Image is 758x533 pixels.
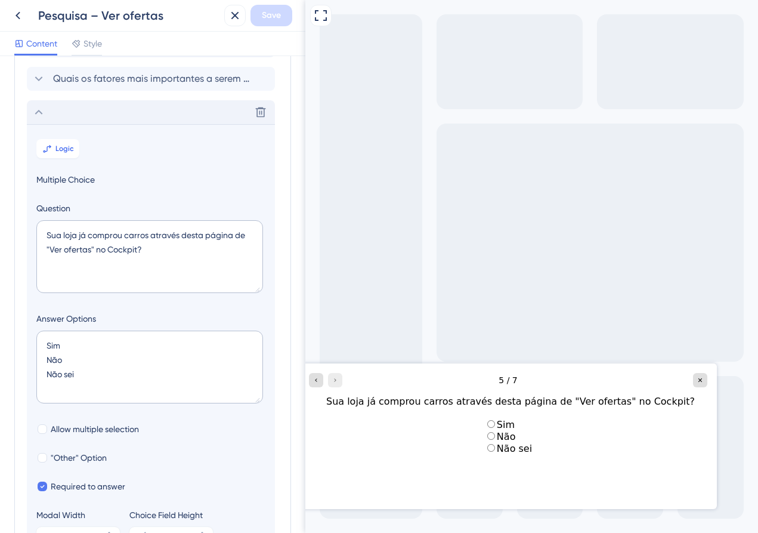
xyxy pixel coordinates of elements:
span: Content [26,36,57,51]
span: Quais os fatores mais importantes a serem considerados na compra de veículos usados ou seminovos ... [53,72,250,86]
span: Allow multiple selection [51,422,139,436]
span: Save [262,8,281,23]
textarea: Sua loja já comprou carros através desta página de "Ver ofertas" no Cockpit? [36,220,263,293]
span: Multiple Choice [36,172,265,187]
textarea: Sim Não Não sei [36,331,263,403]
div: Pesquisa – Ver ofertas [38,7,219,24]
label: Answer Options [36,312,265,326]
div: Choice Field Height [129,508,213,522]
button: Logic [36,139,79,158]
button: Save [250,5,292,26]
span: "Other" Option [51,451,107,465]
span: Required to answer [51,479,125,494]
span: Style [83,36,102,51]
span: Logic [55,144,74,153]
label: Question [36,201,265,215]
div: Modal Width [36,508,120,522]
